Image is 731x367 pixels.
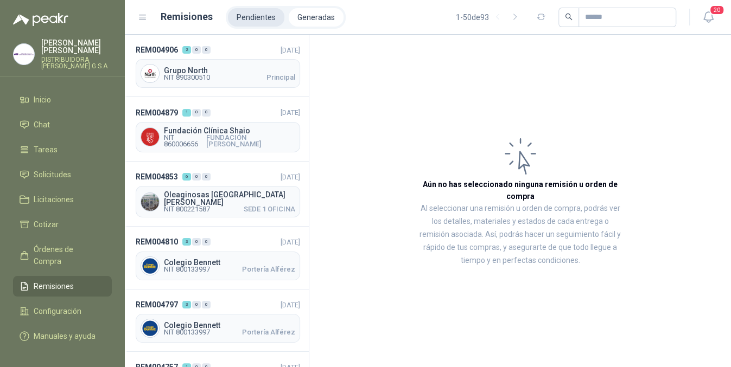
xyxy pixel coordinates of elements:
[136,44,178,56] span: REM004906
[136,236,178,248] span: REM004810
[34,330,96,342] span: Manuales y ayuda
[202,301,211,308] div: 0
[141,128,159,146] img: Company Logo
[202,46,211,54] div: 0
[125,289,309,352] a: REM004797300[DATE] Company LogoColegio BennettNIT 800133997Portería Alférez
[164,67,295,74] span: Grupo North
[182,238,191,246] div: 3
[202,238,211,246] div: 0
[182,173,191,181] div: 6
[13,276,112,297] a: Remisiones
[182,301,191,308] div: 3
[206,134,295,147] span: FUNDACIÓN [PERSON_NAME]
[565,13,573,21] span: search
[281,301,300,309] span: [DATE]
[289,8,344,27] a: Generadas
[13,326,112,346] a: Manuales y ayuda
[242,329,295,336] span: Portería Alférez
[456,9,524,26] div: 1 - 50 de 93
[281,108,300,117] span: [DATE]
[13,189,112,210] a: Licitaciones
[125,97,309,161] a: REM004879100[DATE] Company LogoFundación Clínica ShaioNIT 860006656FUNDACIÓN [PERSON_NAME]
[192,173,201,181] div: 0
[34,194,74,205] span: Licitaciones
[164,321,295,329] span: Colegio Bennett
[34,169,71,181] span: Solicitudes
[13,164,112,185] a: Solicitudes
[34,280,74,292] span: Remisiones
[281,238,300,246] span: [DATE]
[709,5,724,15] span: 20
[281,46,300,54] span: [DATE]
[418,178,622,202] h3: Aún no has seleccionado ninguna remisión u orden de compra
[164,329,210,336] span: NIT 800133997
[266,74,295,81] span: Principal
[228,8,284,27] a: Pendientes
[164,127,295,134] span: Fundación Clínica Shaio
[13,13,68,26] img: Logo peakr
[182,109,191,117] div: 1
[164,74,210,81] span: NIT 890300510
[34,305,81,317] span: Configuración
[281,173,300,181] span: [DATE]
[13,214,112,235] a: Cotizar
[34,218,59,230] span: Cotizar
[13,114,112,135] a: Chat
[244,206,295,213] span: SEDE 1 OFICINA
[418,202,622,267] p: Al seleccionar una remisión u orden de compra, podrás ver los detalles, materiales y estados de c...
[164,134,206,147] span: NIT 860006656
[141,193,159,211] img: Company Logo
[34,94,51,106] span: Inicio
[125,227,309,289] a: REM004810300[DATE] Company LogoColegio BennettNIT 800133997Portería Alférez
[192,238,201,246] div: 0
[698,8,718,27] button: 20
[141,65,159,82] img: Company Logo
[14,44,34,65] img: Company Logo
[13,301,112,321] a: Configuración
[13,89,112,110] a: Inicio
[164,259,295,266] span: Colegio Bennett
[34,119,50,131] span: Chat
[34,144,58,156] span: Tareas
[202,109,211,117] div: 0
[164,266,210,273] span: NIT 800133997
[41,56,112,69] p: DISTRIBUIDORA [PERSON_NAME] G S.A
[125,162,309,227] a: REM004853600[DATE] Company LogoOleaginosas [GEOGRAPHIC_DATA][PERSON_NAME]NIT 800221587SEDE 1 OFICINA
[141,257,159,275] img: Company Logo
[136,299,178,311] span: REM004797
[136,107,178,119] span: REM004879
[192,301,201,308] div: 0
[13,239,112,272] a: Órdenes de Compra
[242,266,295,273] span: Portería Alférez
[41,39,112,54] p: [PERSON_NAME] [PERSON_NAME]
[192,46,201,54] div: 0
[161,9,213,24] h1: Remisiones
[34,243,101,267] span: Órdenes de Compra
[192,109,201,117] div: 0
[164,191,295,206] span: Oleaginosas [GEOGRAPHIC_DATA][PERSON_NAME]
[202,173,211,181] div: 0
[136,171,178,183] span: REM004853
[141,319,159,337] img: Company Logo
[164,206,210,213] span: NIT 800221587
[125,35,309,97] a: REM004906200[DATE] Company LogoGrupo NorthNIT 890300510Principal
[13,139,112,160] a: Tareas
[182,46,191,54] div: 2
